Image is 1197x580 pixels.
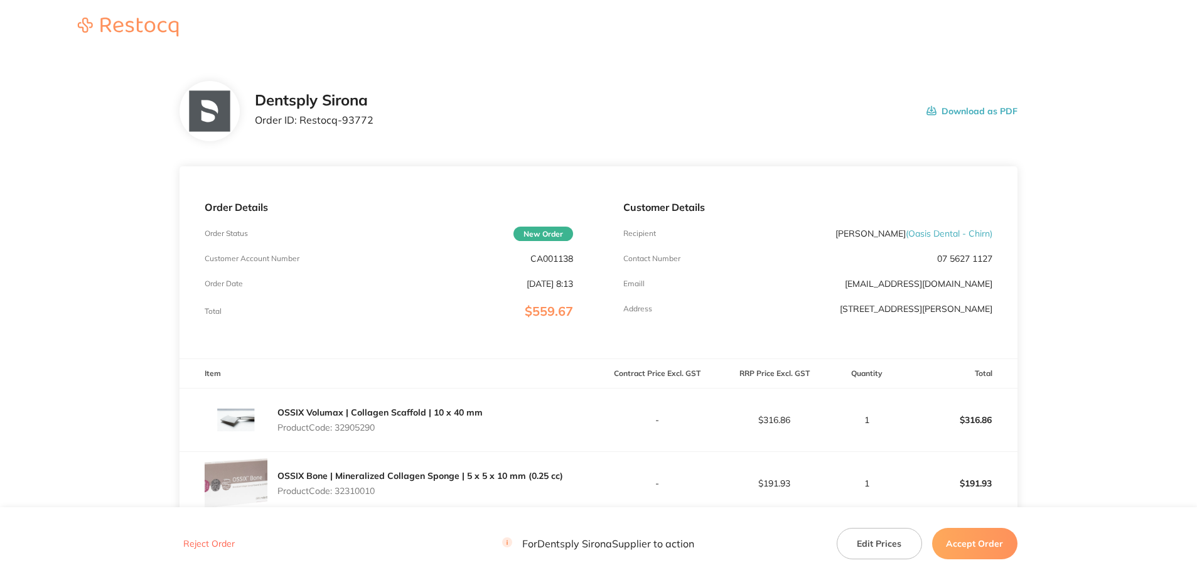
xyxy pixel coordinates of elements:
[599,478,715,488] p: -
[937,254,992,264] p: 07 5627 1127
[205,254,299,263] p: Customer Account Number
[205,452,267,515] img: cHMxanM1cA
[834,415,899,425] p: 1
[623,254,680,263] p: Contact Number
[277,470,563,481] a: OSSIX Bone | Mineralized Collagen Sponge | 5 x 5 x 10 mm (0.25 cc)
[845,278,992,289] a: [EMAIL_ADDRESS][DOMAIN_NAME]
[834,478,899,488] p: 1
[906,228,992,239] span: ( Oasis Dental - Chirn )
[277,407,483,418] a: OSSIX Volumax | Collagen Scaffold | 10 x 40 mm
[837,528,922,559] button: Edit Prices
[255,92,373,109] h2: Dentsply Sirona
[180,539,239,550] button: Reject Order
[623,201,992,213] p: Customer Details
[525,303,573,319] span: $559.67
[530,254,573,264] p: CA001138
[716,478,832,488] p: $191.93
[833,359,900,389] th: Quantity
[623,304,652,313] p: Address
[835,228,992,239] p: [PERSON_NAME]
[205,389,267,451] img: Z2p5anZseA
[599,415,715,425] p: -
[926,92,1017,131] button: Download as PDF
[932,528,1017,559] button: Accept Order
[255,114,373,126] p: Order ID: Restocq- 93772
[716,359,833,389] th: RRP Price Excl. GST
[205,279,243,288] p: Order Date
[205,307,222,316] p: Total
[900,359,1017,389] th: Total
[623,279,645,288] p: Emaill
[598,359,716,389] th: Contract Price Excl. GST
[277,486,563,496] p: Product Code: 32310010
[513,227,573,241] span: New Order
[205,201,573,213] p: Order Details
[65,18,191,36] img: Restocq logo
[205,229,248,238] p: Order Status
[901,405,1017,435] p: $316.86
[901,468,1017,498] p: $191.93
[716,415,832,425] p: $316.86
[180,359,598,389] th: Item
[623,229,656,238] p: Recipient
[189,91,230,132] img: NTllNzd2NQ
[277,422,483,432] p: Product Code: 32905290
[65,18,191,38] a: Restocq logo
[502,538,694,550] p: For Dentsply Sirona Supplier to action
[840,304,992,314] p: [STREET_ADDRESS][PERSON_NAME]
[527,279,573,289] p: [DATE] 8:13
